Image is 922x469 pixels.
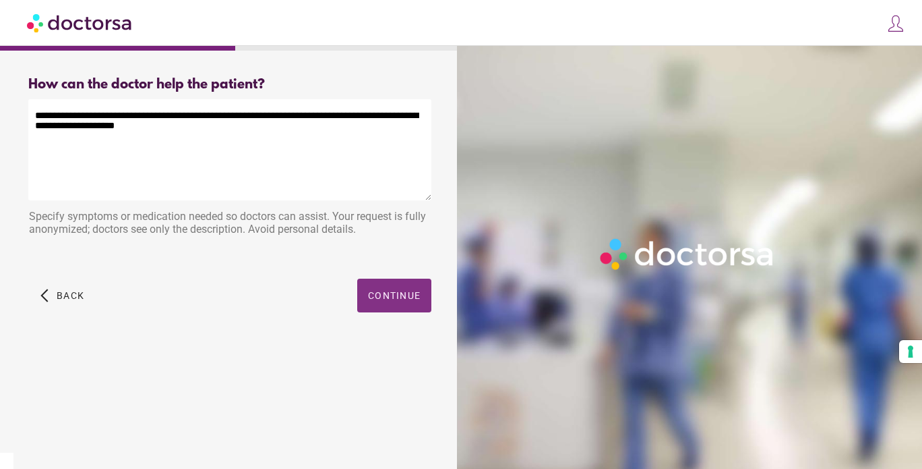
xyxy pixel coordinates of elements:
[886,14,905,33] img: icons8-customer-100.png
[899,340,922,363] button: Your consent preferences for tracking technologies
[57,290,84,301] span: Back
[27,7,133,38] img: Doctorsa.com
[368,290,421,301] span: Continue
[35,279,90,312] button: arrow_back_ios Back
[28,77,431,92] div: How can the doctor help the patient?
[357,279,431,312] button: Continue
[28,203,431,246] div: Specify symptoms or medication needed so doctors can assist. Your request is fully anonymized; do...
[595,233,780,275] img: Logo-Doctorsa-trans-White-partial-flat.png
